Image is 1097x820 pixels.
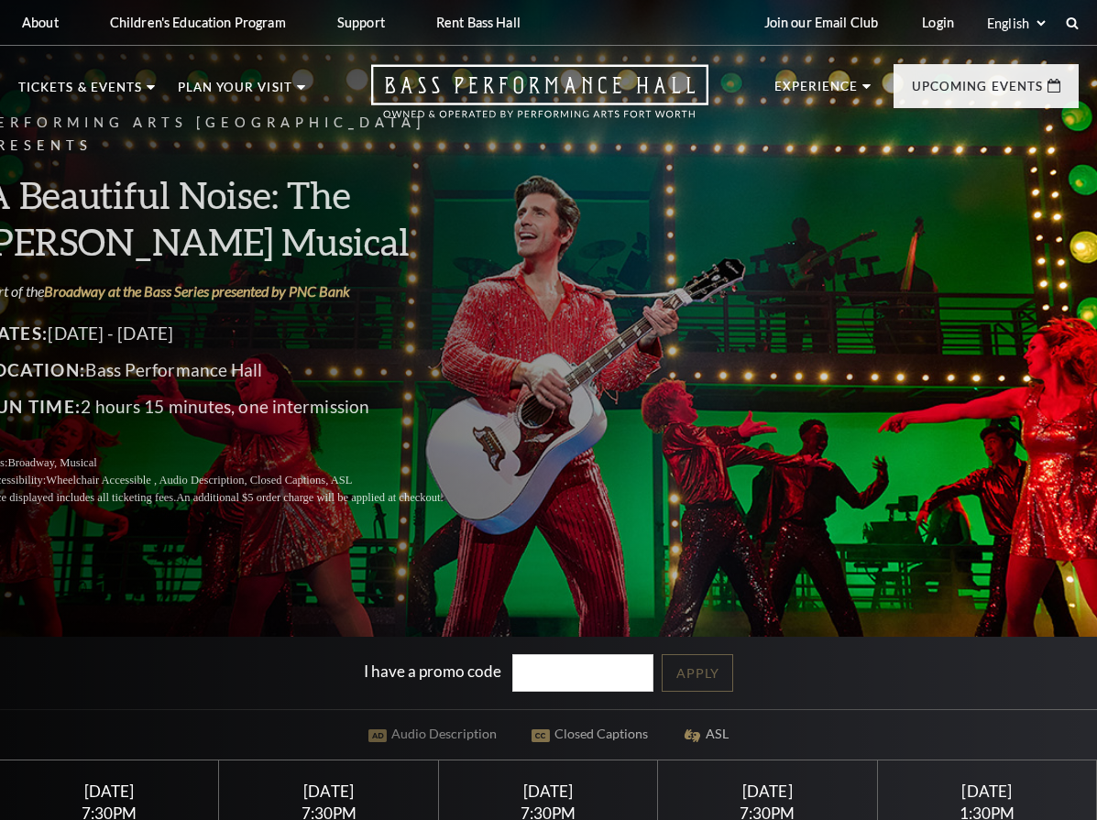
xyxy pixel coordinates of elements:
p: Bass Performance Hall [18,355,522,385]
div: [DATE] [22,782,197,801]
div: [DATE] [680,782,855,801]
a: Broadway at the Bass Series presented by PNC Bank [80,282,386,300]
p: [DATE] - [DATE] [18,319,522,348]
p: Rent Bass Hall [436,15,521,30]
p: Part of the [18,281,522,301]
h3: A Beautiful Noise: The [PERSON_NAME] Musical [18,171,522,265]
span: Run Time: [18,396,116,417]
span: Location: [18,359,121,380]
p: Price displayed includes all ticketing fees. [18,489,522,507]
p: Support [337,15,385,30]
p: Upcoming Events [912,81,1043,103]
div: [DATE] [461,782,636,801]
p: 2 hours 15 minutes, one intermission [18,392,522,421]
p: About [22,15,59,30]
p: Accessibility: [18,472,522,489]
span: Wheelchair Accessible , Audio Description, Closed Captions, ASL [82,474,388,487]
p: Plan Your Visit [178,82,292,104]
div: [DATE] [241,782,416,801]
span: Broadway, Musical [43,456,132,469]
p: Tickets & Events [18,82,142,104]
p: Tags: [18,454,522,472]
label: I have a promo code [364,661,501,681]
span: An additional $5 order charge will be applied at checkout. [212,491,478,504]
span: Dates: [18,323,83,344]
select: Select: [983,15,1048,32]
p: Experience [774,81,859,103]
p: Children's Education Program [110,15,286,30]
div: [DATE] [899,782,1074,801]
